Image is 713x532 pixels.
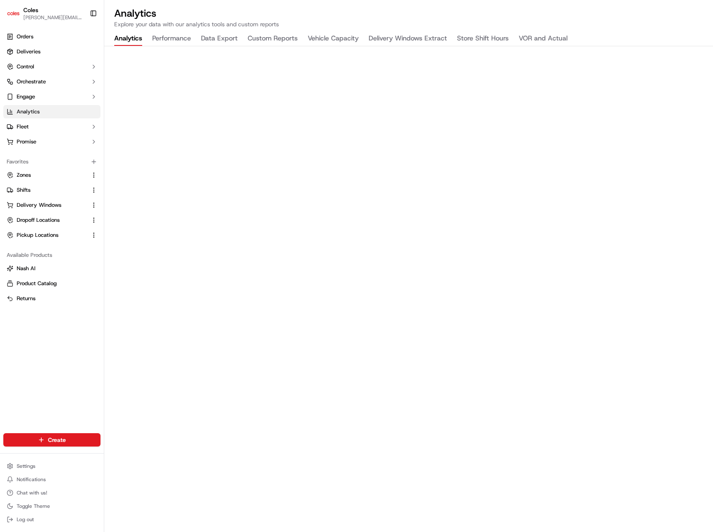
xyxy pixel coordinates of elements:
a: Analytics [3,105,100,118]
button: Delivery Windows [3,198,100,212]
button: Pickup Locations [3,228,100,242]
a: Deliveries [3,45,100,58]
button: Custom Reports [248,32,298,46]
span: Pickup Locations [17,231,58,239]
span: Notifications [17,476,46,483]
button: Zones [3,168,100,182]
button: Coles [23,6,38,14]
span: Product Catalog [17,280,57,287]
a: Returns [7,295,97,302]
span: Control [17,63,34,70]
button: Promise [3,135,100,148]
button: Toggle Theme [3,500,100,512]
button: Vehicle Capacity [308,32,359,46]
button: Dropoff Locations [3,213,100,227]
p: Explore your data with our analytics tools and custom reports [114,20,703,28]
div: Available Products [3,248,100,262]
span: Fleet [17,123,29,130]
span: Chat with us! [17,489,47,496]
button: Delivery Windows Extract [369,32,447,46]
div: Favorites [3,155,100,168]
span: Analytics [17,108,40,115]
span: Log out [17,516,34,523]
span: Orchestrate [17,78,46,85]
button: Shifts [3,183,100,197]
button: Nash AI [3,262,100,275]
span: Dropoff Locations [17,216,60,224]
button: Settings [3,460,100,472]
iframe: Analytics [104,46,713,532]
button: Log out [3,514,100,525]
span: Orders [17,33,33,40]
button: Store Shift Hours [457,32,509,46]
button: [PERSON_NAME][EMAIL_ADDRESS][PERSON_NAME][PERSON_NAME][DOMAIN_NAME] [23,14,83,21]
a: Zones [7,171,87,179]
button: ColesColes[PERSON_NAME][EMAIL_ADDRESS][PERSON_NAME][PERSON_NAME][DOMAIN_NAME] [3,3,86,23]
button: Orchestrate [3,75,100,88]
button: Analytics [114,32,142,46]
span: Zones [17,171,31,179]
button: Product Catalog [3,277,100,290]
span: Delivery Windows [17,201,61,209]
button: Create [3,433,100,447]
a: Product Catalog [7,280,97,287]
a: Nash AI [7,265,97,272]
img: Coles [7,7,20,20]
span: Engage [17,93,35,100]
span: Shifts [17,186,30,194]
button: VOR and Actual [519,32,567,46]
span: Settings [17,463,35,469]
span: Promise [17,138,36,146]
span: Create [48,436,66,444]
button: Data Export [201,32,238,46]
button: Returns [3,292,100,305]
a: Dropoff Locations [7,216,87,224]
h2: Analytics [114,7,703,20]
a: Shifts [7,186,87,194]
button: Chat with us! [3,487,100,499]
button: Performance [152,32,191,46]
a: Pickup Locations [7,231,87,239]
span: Deliveries [17,48,40,55]
span: Returns [17,295,35,302]
span: Nash AI [17,265,35,272]
button: Notifications [3,474,100,485]
a: Orders [3,30,100,43]
button: Engage [3,90,100,103]
a: Delivery Windows [7,201,87,209]
button: Fleet [3,120,100,133]
button: Control [3,60,100,73]
span: Toggle Theme [17,503,50,509]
